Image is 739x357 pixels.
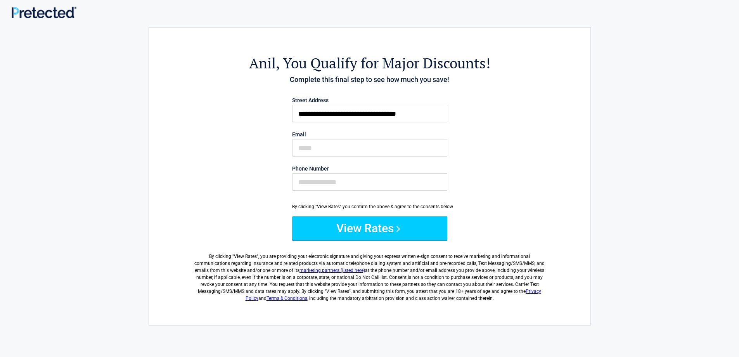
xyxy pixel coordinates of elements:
[249,54,276,73] span: anil
[292,203,447,210] div: By clicking "View Rates" you confirm the above & agree to the consents below
[12,7,76,18] img: Main Logo
[292,166,447,171] label: Phone Number
[192,247,548,302] label: By clicking " ", you are providing your electronic signature and giving your express written e-si...
[292,216,447,240] button: View Rates
[192,54,548,73] h2: , You Qualify for Major Discounts!
[267,296,307,301] a: Terms & Conditions
[234,254,257,259] span: View Rates
[299,268,365,273] a: marketing partners (listed here)
[292,132,447,137] label: Email
[192,75,548,85] h4: Complete this final step to see how much you save!
[292,98,447,103] label: Street Address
